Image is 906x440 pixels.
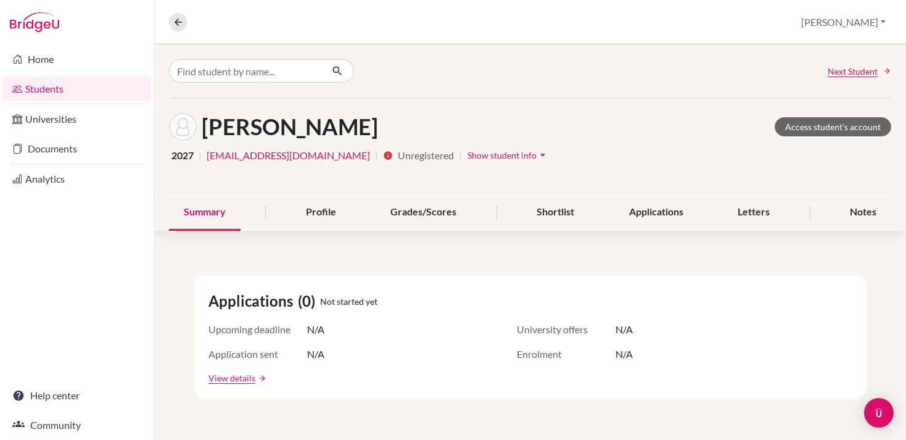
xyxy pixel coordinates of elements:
[2,47,151,72] a: Home
[208,372,255,384] a: View details
[616,347,633,362] span: N/A
[208,347,307,362] span: Application sent
[291,194,351,231] div: Profile
[10,12,59,32] img: Bridge-U
[835,194,891,231] div: Notes
[207,148,370,163] a: [EMAIL_ADDRESS][DOMAIN_NAME]
[828,65,878,78] span: Next Student
[171,148,194,163] span: 2027
[517,347,616,362] span: Enrolment
[2,136,151,161] a: Documents
[383,151,393,160] i: info
[614,194,698,231] div: Applications
[537,149,549,161] i: arrow_drop_down
[467,150,537,160] span: Show student info
[298,290,320,312] span: (0)
[307,347,324,362] span: N/A
[2,77,151,101] a: Students
[208,290,298,312] span: Applications
[255,374,266,383] a: arrow_forward
[522,194,589,231] div: Shortlist
[398,148,454,163] span: Unregistered
[2,383,151,408] a: Help center
[208,322,307,337] span: Upcoming deadline
[616,322,633,337] span: N/A
[467,146,550,165] button: Show student infoarrow_drop_down
[169,113,197,141] img: Lilia Adlouni-Hassani's avatar
[375,148,378,163] span: |
[517,322,616,337] span: University offers
[828,65,891,78] a: Next Student
[307,322,324,337] span: N/A
[169,194,241,231] div: Summary
[775,117,891,136] a: Access student's account
[376,194,471,231] div: Grades/Scores
[202,114,378,140] h1: [PERSON_NAME]
[2,413,151,438] a: Community
[2,167,151,191] a: Analytics
[320,295,377,308] span: Not started yet
[199,148,202,163] span: |
[723,194,785,231] div: Letters
[796,10,891,34] button: [PERSON_NAME]
[2,107,151,131] a: Universities
[169,59,322,83] input: Find student by name...
[459,148,462,163] span: |
[864,398,894,428] div: Open Intercom Messenger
